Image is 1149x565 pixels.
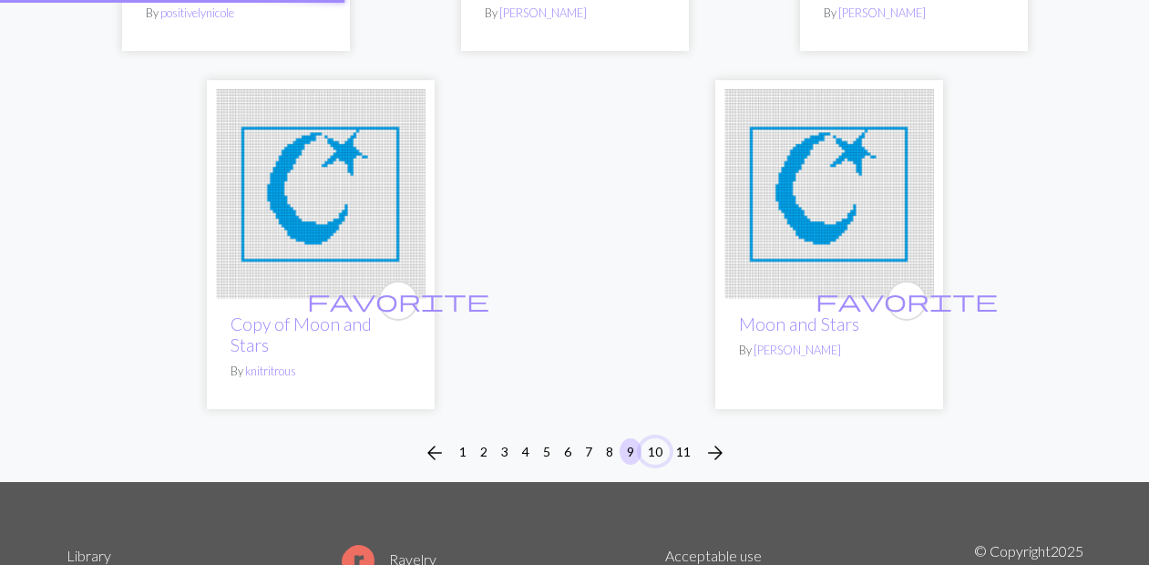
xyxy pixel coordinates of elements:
a: positivelynicole [160,5,234,20]
button: Next [697,438,734,467]
a: knitritrous [245,364,296,378]
img: Moon and Stars [216,89,426,299]
span: arrow_back [424,440,446,466]
a: [PERSON_NAME] [499,5,587,20]
img: Moon and Stars [724,89,934,299]
a: Copy of Moon and Stars [231,313,372,355]
button: 10 [641,438,670,465]
p: By [739,342,919,359]
button: 2 [473,438,495,465]
button: 6 [557,438,579,465]
button: Previous [416,438,453,467]
a: Moon and Stars [216,183,426,200]
button: 3 [494,438,516,465]
p: By [231,363,411,380]
i: Previous [424,442,446,464]
span: favorite [307,286,489,314]
span: favorite [816,286,998,314]
i: favourite [307,282,489,319]
button: 4 [515,438,537,465]
p: By [824,5,1004,22]
button: 11 [669,438,698,465]
button: 1 [452,438,474,465]
i: Next [704,442,726,464]
nav: Page navigation [416,438,734,467]
span: arrow_forward [704,440,726,466]
p: By [146,5,326,22]
button: favourite [887,281,927,321]
button: 9 [620,438,641,465]
a: [PERSON_NAME] [838,5,926,20]
a: [PERSON_NAME] [754,343,841,357]
button: 7 [578,438,600,465]
p: By [485,5,665,22]
i: favourite [816,282,998,319]
a: Moon and Stars [739,313,859,334]
a: Moon and Stars [724,183,934,200]
a: Library [67,547,111,564]
button: 8 [599,438,621,465]
button: 5 [536,438,558,465]
button: favourite [378,281,418,321]
a: Acceptable use [665,547,762,564]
